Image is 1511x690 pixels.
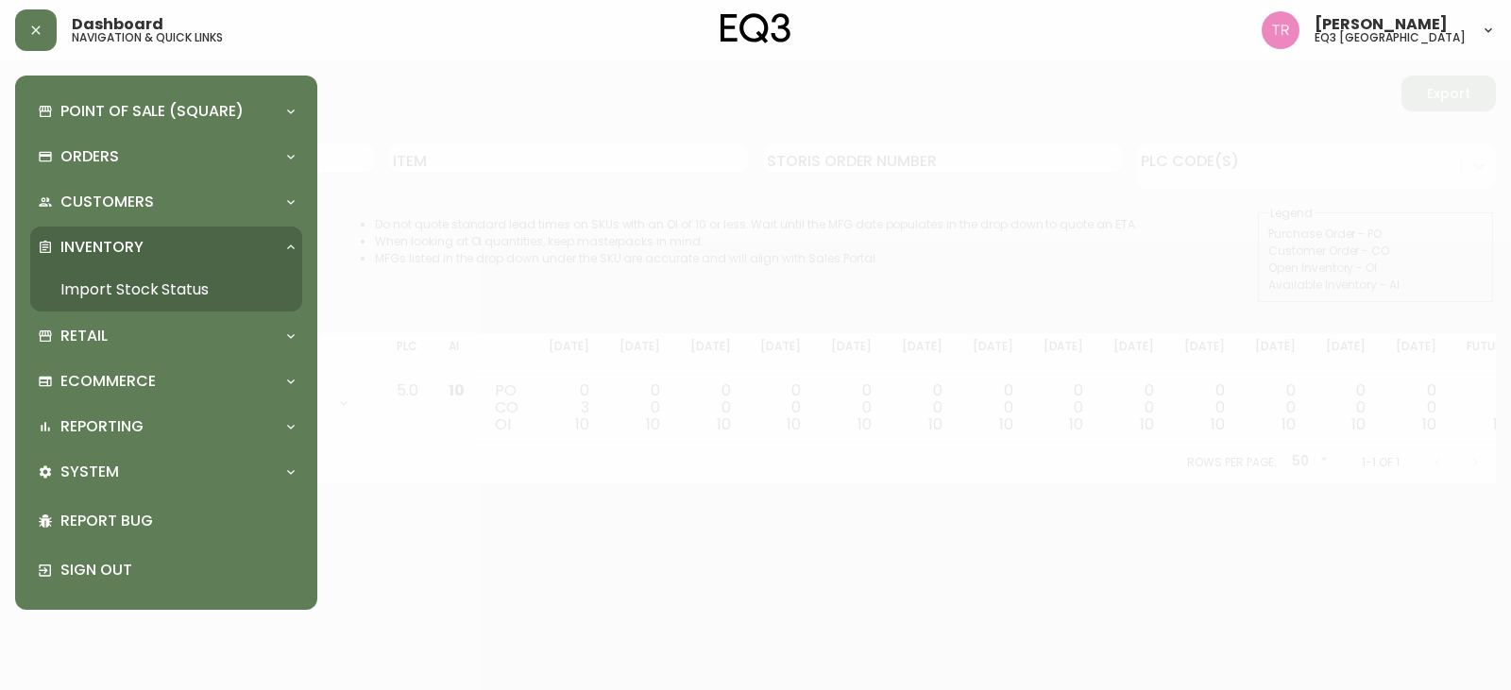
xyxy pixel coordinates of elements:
p: Sign Out [60,560,295,581]
div: Retail [30,315,302,357]
img: 214b9049a7c64896e5c13e8f38ff7a87 [1262,11,1299,49]
p: Retail [60,326,108,346]
p: Inventory [60,237,144,258]
div: Report Bug [30,496,302,546]
a: Import Stock Status [30,268,302,311]
h5: navigation & quick links [72,32,223,43]
p: System [60,462,119,482]
p: Point of Sale (Square) [60,101,244,122]
p: Customers [60,192,154,212]
p: Reporting [60,416,144,437]
div: Inventory [30,227,302,268]
div: Orders [30,136,302,177]
p: Ecommerce [60,371,156,392]
p: Orders [60,146,119,167]
div: Ecommerce [30,361,302,402]
div: System [30,451,302,493]
div: Sign Out [30,546,302,595]
h5: eq3 [GEOGRAPHIC_DATA] [1315,32,1466,43]
div: Customers [30,181,302,223]
div: Reporting [30,406,302,447]
span: [PERSON_NAME] [1315,17,1448,32]
p: Report Bug [60,511,295,531]
img: logo [721,13,790,43]
span: Dashboard [72,17,163,32]
div: Point of Sale (Square) [30,91,302,132]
